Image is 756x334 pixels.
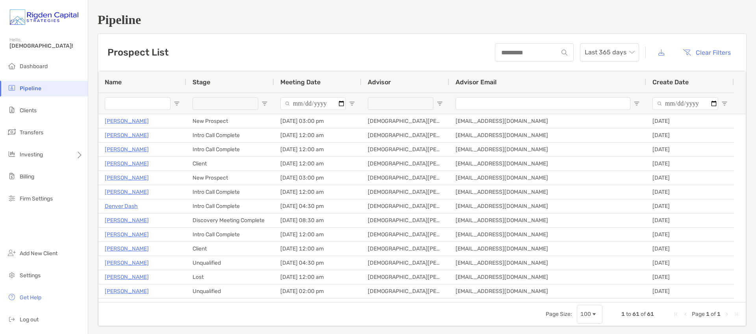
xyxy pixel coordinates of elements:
[274,242,361,256] div: [DATE] 12:00 am
[673,311,679,317] div: First Page
[7,105,17,115] img: clients icon
[105,116,149,126] a: [PERSON_NAME]
[449,284,646,298] div: [EMAIL_ADDRESS][DOMAIN_NAME]
[646,157,734,171] div: [DATE]
[647,311,654,317] span: 61
[449,143,646,156] div: [EMAIL_ADDRESS][DOMAIN_NAME]
[361,128,449,142] div: [DEMOGRAPHIC_DATA][PERSON_NAME], CFP®
[7,248,17,258] img: add_new_client icon
[621,311,625,317] span: 1
[692,311,705,317] span: Page
[721,100,728,107] button: Open Filter Menu
[7,61,17,71] img: dashboard icon
[20,195,53,202] span: Firm Settings
[105,130,149,140] a: [PERSON_NAME]
[646,284,734,298] div: [DATE]
[449,114,646,128] div: [EMAIL_ADDRESS][DOMAIN_NAME]
[274,284,361,298] div: [DATE] 02:00 pm
[361,256,449,270] div: [DEMOGRAPHIC_DATA][PERSON_NAME], CFP®
[449,199,646,213] div: [EMAIL_ADDRESS][DOMAIN_NAME]
[186,228,274,241] div: Intro Call Complete
[7,127,17,137] img: transfers icon
[706,311,710,317] span: 1
[626,311,631,317] span: to
[274,199,361,213] div: [DATE] 04:30 pm
[105,286,149,296] a: [PERSON_NAME]
[105,230,149,239] a: [PERSON_NAME]
[20,85,41,92] span: Pipeline
[677,44,737,61] button: Clear Filters
[105,301,149,310] a: [PERSON_NAME]
[280,97,346,110] input: Meeting Date Filter Input
[186,242,274,256] div: Client
[7,193,17,203] img: firm-settings icon
[646,228,734,241] div: [DATE]
[105,215,149,225] a: [PERSON_NAME]
[20,250,57,257] span: Add New Client
[577,305,602,324] div: Page Size
[349,100,355,107] button: Open Filter Menu
[105,97,170,110] input: Name Filter Input
[361,157,449,171] div: [DEMOGRAPHIC_DATA][PERSON_NAME], CFP®
[733,311,739,317] div: Last Page
[652,78,689,86] span: Create Date
[274,270,361,284] div: [DATE] 12:00 am
[646,185,734,199] div: [DATE]
[361,299,449,312] div: [DEMOGRAPHIC_DATA][PERSON_NAME], CFP®
[449,128,646,142] div: [EMAIL_ADDRESS][DOMAIN_NAME]
[449,213,646,227] div: [EMAIL_ADDRESS][DOMAIN_NAME]
[9,43,83,49] span: [DEMOGRAPHIC_DATA]!
[274,213,361,227] div: [DATE] 08:30 am
[361,143,449,156] div: [DEMOGRAPHIC_DATA][PERSON_NAME], CFP®
[107,47,169,58] h3: Prospect List
[274,256,361,270] div: [DATE] 04:30 pm
[274,114,361,128] div: [DATE] 03:00 pm
[682,311,689,317] div: Previous Page
[105,244,149,254] a: [PERSON_NAME]
[456,97,630,110] input: Advisor Email Filter Input
[641,311,646,317] span: of
[437,100,443,107] button: Open Filter Menu
[7,292,17,302] img: get-help icon
[105,272,149,282] a: [PERSON_NAME]
[711,311,716,317] span: of
[646,299,734,312] div: [DATE]
[186,299,274,312] div: New Prospect
[646,242,734,256] div: [DATE]
[274,185,361,199] div: [DATE] 12:00 am
[646,270,734,284] div: [DATE]
[105,187,149,197] a: [PERSON_NAME]
[361,199,449,213] div: [DEMOGRAPHIC_DATA][PERSON_NAME], CFP®
[105,173,149,183] a: [PERSON_NAME]
[20,107,37,114] span: Clients
[186,143,274,156] div: Intro Call Complete
[261,100,268,107] button: Open Filter Menu
[186,213,274,227] div: Discovery Meeting Complete
[646,256,734,270] div: [DATE]
[105,159,149,169] a: [PERSON_NAME]
[361,185,449,199] div: [DEMOGRAPHIC_DATA][PERSON_NAME], CFP®
[20,151,43,158] span: Investing
[9,3,78,32] img: Zoe Logo
[193,78,210,86] span: Stage
[361,228,449,241] div: [DEMOGRAPHIC_DATA][PERSON_NAME], CFP®
[646,114,734,128] div: [DATE]
[280,78,321,86] span: Meeting Date
[449,299,646,312] div: [EMAIL_ADDRESS][DOMAIN_NAME]
[361,213,449,227] div: [DEMOGRAPHIC_DATA][PERSON_NAME], CFP®
[368,78,391,86] span: Advisor
[361,114,449,128] div: [DEMOGRAPHIC_DATA][PERSON_NAME], CFP®
[449,256,646,270] div: [EMAIL_ADDRESS][DOMAIN_NAME]
[634,100,640,107] button: Open Filter Menu
[20,294,41,301] span: Get Help
[449,270,646,284] div: [EMAIL_ADDRESS][DOMAIN_NAME]
[632,311,639,317] span: 61
[186,185,274,199] div: Intro Call Complete
[449,185,646,199] div: [EMAIL_ADDRESS][DOMAIN_NAME]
